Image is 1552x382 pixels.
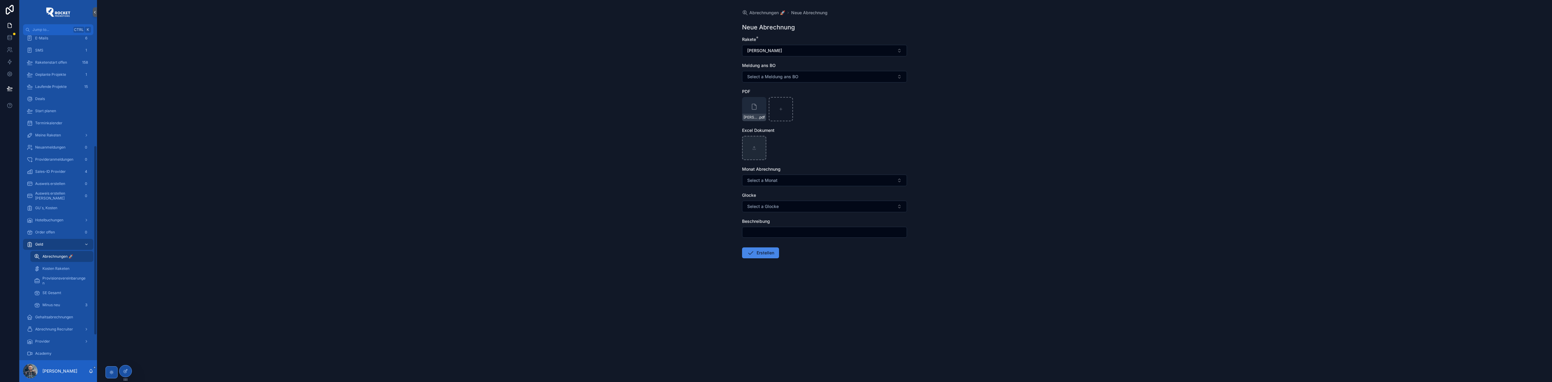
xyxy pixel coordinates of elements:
h1: Neue Abrechnung [742,23,795,32]
span: Terminkalender [35,121,62,126]
span: Provisionsvereinbarungen [42,276,87,286]
span: Geld [35,242,43,247]
a: Kosten Raketen [30,263,93,274]
a: SE Gesamt [30,287,93,298]
button: Select Button [742,201,907,212]
span: Ausweis erstellen [35,181,65,186]
div: 1 [82,71,90,78]
span: K [85,27,90,32]
a: Geplante Projekte1 [23,69,93,80]
div: 3 [82,301,90,309]
span: Rakete [742,37,756,42]
span: Jump to... [32,27,71,32]
a: Academy [23,348,93,359]
span: Kosten Raketen [42,266,69,271]
span: Meldung ans BO [742,63,776,68]
div: 6 [82,35,90,42]
span: [PERSON_NAME]-7482 [744,115,758,120]
p: [PERSON_NAME] [42,368,77,374]
span: Neuanmeldungen [35,145,65,150]
span: Select a Glocke [747,203,779,209]
button: Select Button [742,71,907,82]
a: Meine Raketen [23,130,93,141]
a: Ausweis erstellen [PERSON_NAME]0 [23,190,93,201]
a: SMS1 [23,45,93,56]
div: scrollable content [19,35,97,360]
a: Geld [23,239,93,250]
a: Gehaltsabrechnungen [23,312,93,323]
a: Laufende Projekte15 [23,81,93,92]
span: Excel Dokument [742,128,774,133]
a: Terminkalender [23,118,93,129]
span: Gehaltsabrechnungen [35,315,73,320]
span: Geplante Projekte [35,72,66,77]
span: Ausweis erstellen [PERSON_NAME] [35,191,80,201]
span: Monat Abrechnung [742,166,781,172]
button: Erstellen [742,247,779,258]
div: 0 [82,180,90,187]
span: Ctrl [73,27,84,33]
a: Provideranmeldungen0 [23,154,93,165]
span: .pdf [758,115,765,120]
a: Provider [23,336,93,347]
div: 0 [82,192,90,199]
span: Select a Meldung ans BO [747,74,798,80]
span: Raketenstart offen [35,60,67,65]
span: Minus neu [42,303,60,307]
span: Sales-ID Provider [35,169,66,174]
span: Laufende Projekte [35,84,67,89]
a: Raketenstart offen158 [23,57,93,68]
span: Start planen [35,109,56,113]
div: 0 [82,229,90,236]
span: Provider [35,339,50,344]
a: Abrechnungen 🚀 [30,251,93,262]
a: Start planen [23,106,93,116]
a: Deals [23,93,93,104]
a: Abrechnung Recruiter [23,324,93,335]
button: Jump to...CtrlK [23,24,93,35]
a: Neue Abrechnung [791,10,828,16]
span: Hotelbuchungen [35,218,63,223]
span: Provideranmeldungen [35,157,73,162]
a: E-Mails6 [23,33,93,44]
span: SE Gesamt [42,290,61,295]
a: Ausweis erstellen0 [23,178,93,189]
span: [PERSON_NAME] [747,48,782,54]
button: Select Button [742,45,907,56]
a: Abrechnungen 🚀 [742,10,785,16]
div: 4 [82,168,90,175]
span: Glocke [742,193,756,198]
img: App logo [46,7,70,17]
span: Deals [35,96,45,101]
a: Sales-ID Provider4 [23,166,93,177]
div: 0 [82,144,90,151]
span: GU´s, Kosten [35,206,57,210]
span: Meine Raketen [35,133,61,138]
span: E-Mails [35,36,48,41]
span: Abrechnungen 🚀 [42,254,73,259]
div: 1 [82,47,90,54]
span: Select a Monat [747,177,778,183]
span: Academy [35,351,52,356]
span: Beschreibung [742,219,770,224]
a: Provisionsvereinbarungen [30,275,93,286]
span: SMS [35,48,43,53]
span: Abrechnungen 🚀 [749,10,785,16]
div: 0 [82,156,90,163]
span: Abrechnung Recruiter [35,327,73,332]
div: 158 [80,59,90,66]
a: GU´s, Kosten [23,203,93,213]
span: Order offen [35,230,55,235]
a: Minus neu3 [30,300,93,310]
span: PDF [742,89,750,94]
a: Neuanmeldungen0 [23,142,93,153]
a: Order offen0 [23,227,93,238]
div: 15 [82,83,90,90]
a: Hotelbuchungen [23,215,93,226]
button: Select Button [742,175,907,186]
